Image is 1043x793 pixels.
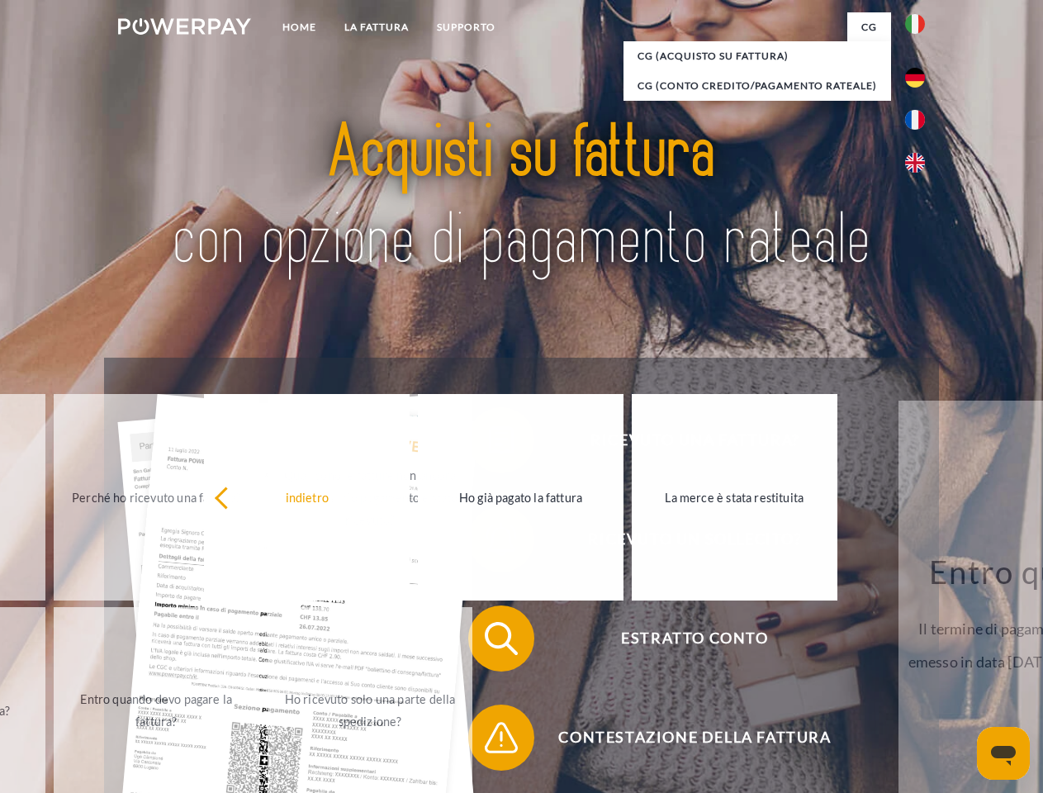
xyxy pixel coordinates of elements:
img: it [905,14,925,34]
img: logo-powerpay-white.svg [118,18,251,35]
a: CG (Acquisto su fattura) [623,41,891,71]
div: Entro quando devo pagare la fattura? [64,688,249,733]
img: qb_warning.svg [481,717,522,758]
img: de [905,68,925,88]
img: en [905,153,925,173]
button: Estratto conto [468,605,898,672]
a: CG (Conto Credito/Pagamento rateale) [623,71,891,101]
button: Contestazione della fattura [468,705,898,771]
a: LA FATTURA [330,12,423,42]
a: CG [847,12,891,42]
span: Contestazione della fattura [492,705,897,771]
img: qb_search.svg [481,618,522,659]
a: Home [268,12,330,42]
iframe: Pulsante per aprire la finestra di messaggistica [977,727,1030,780]
div: Ho ricevuto solo una parte della spedizione? [277,688,463,733]
a: Supporto [423,12,510,42]
div: La merce è stata restituita [642,486,827,508]
div: Perché ho ricevuto una fattura? [64,486,249,508]
span: Estratto conto [492,605,897,672]
img: fr [905,110,925,130]
div: Ho già pagato la fattura [428,486,614,508]
div: indietro [214,486,400,508]
img: title-powerpay_it.svg [158,79,885,316]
